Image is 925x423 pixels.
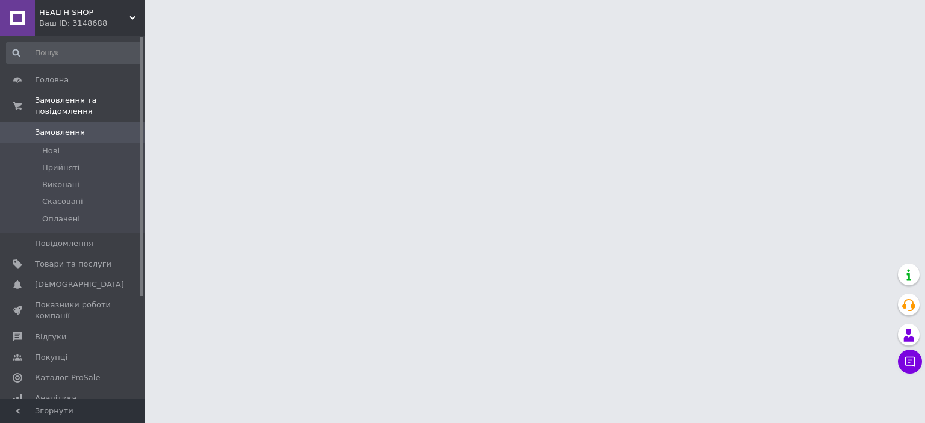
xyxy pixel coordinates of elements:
span: Головна [35,75,69,85]
span: Нові [42,146,60,156]
input: Пошук [6,42,142,64]
button: Чат з покупцем [898,350,922,374]
span: Виконані [42,179,79,190]
span: Покупці [35,352,67,363]
span: Замовлення та повідомлення [35,95,145,117]
span: Каталог ProSale [35,372,100,383]
span: Прийняті [42,162,79,173]
span: Замовлення [35,127,85,138]
span: Товари та послуги [35,259,111,270]
span: Показники роботи компанії [35,300,111,321]
div: Ваш ID: 3148688 [39,18,145,29]
span: Відгуки [35,332,66,342]
span: HEALTH SHOP [39,7,129,18]
span: Скасовані [42,196,83,207]
span: [DEMOGRAPHIC_DATA] [35,279,124,290]
span: Повідомлення [35,238,93,249]
span: Аналітика [35,393,76,404]
span: Оплачені [42,214,80,224]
